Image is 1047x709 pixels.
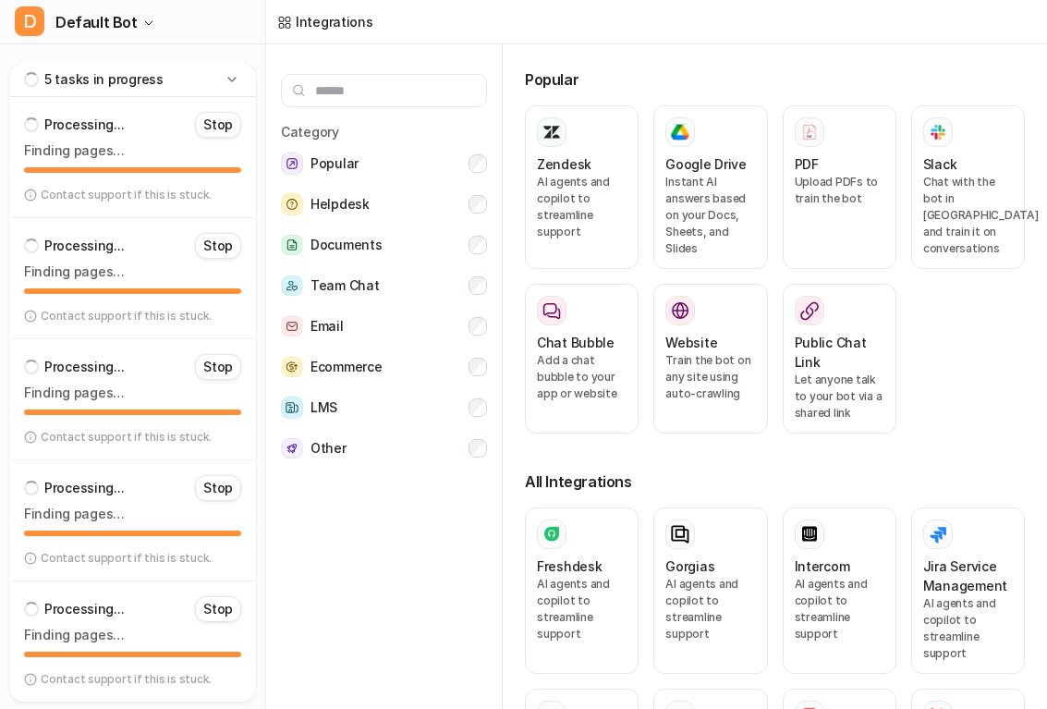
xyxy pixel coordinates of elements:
[310,153,359,175] span: Popular
[44,237,124,255] p: Processing...
[281,235,303,256] img: Documents
[41,430,212,445] p: Contact support if this is stuck.
[923,556,1013,595] h3: Jira Service Management
[783,105,896,269] button: PDFPDFUpload PDFs to train the bot
[24,505,241,523] p: Finding pages…
[44,70,164,89] p: 5 tasks in progress
[55,9,138,35] span: Default Bot
[671,301,689,320] img: Website
[195,475,241,501] button: Stop
[281,275,303,297] img: Team Chat
[923,154,957,174] h3: Slack
[537,352,627,402] p: Add a chat bubble to your app or website
[665,576,755,642] p: AI agents and copilot to streamline support
[7,55,258,81] a: Chat
[24,263,241,281] p: Finding pages…
[281,308,487,345] button: EmailEmail
[525,471,1025,493] h3: All Integrations
[795,556,850,576] h3: Intercom
[195,596,241,622] button: Stop
[281,430,487,467] button: OtherOther
[665,174,755,257] p: Instant AI answers based on your Docs, Sheets, and Slides
[653,105,767,269] button: Google DriveGoogle DriveInstant AI answers based on your Docs, Sheets, and Slides
[281,145,487,182] button: PopularPopular
[795,372,884,422] p: Let anyone talk to your bot via a shared link
[41,309,212,324] p: Contact support if this is stuck.
[537,556,602,576] h3: Freshdesk
[44,358,124,376] p: Processing...
[929,121,947,142] img: Slack
[665,333,717,352] h3: Website
[310,356,382,378] span: Ecommerce
[24,384,241,402] p: Finding pages…
[281,267,487,304] button: Team ChatTeam Chat
[537,174,627,240] p: AI agents and copilot to streamline support
[281,153,303,175] img: Popular
[203,600,233,618] p: Stop
[310,193,370,215] span: Helpdesk
[911,105,1025,269] button: SlackSlackChat with the bot in [GEOGRAPHIC_DATA] and train it on conversations
[665,556,714,576] h3: Gorgias
[203,479,233,497] p: Stop
[525,105,639,269] button: ZendeskAI agents and copilot to streamline support
[41,551,212,566] p: Contact support if this is stuck.
[281,389,487,426] button: LMSLMS
[665,154,747,174] h3: Google Drive
[795,154,819,174] h3: PDF
[277,12,373,31] a: Integrations
[281,316,303,337] img: Email
[310,437,347,459] span: Other
[795,576,884,642] p: AI agents and copilot to streamline support
[203,237,233,255] p: Stop
[310,397,337,419] span: LMS
[281,226,487,263] button: DocumentsDocuments
[41,188,212,202] p: Contact support if this is stuck.
[281,397,303,419] img: LMS
[310,275,379,297] span: Team Chat
[795,333,884,372] h3: Public Chat Link
[24,141,241,160] p: Finding pages…
[15,6,44,36] span: D
[671,124,689,141] img: Google Drive
[310,234,382,256] span: Documents
[195,354,241,380] button: Stop
[203,116,233,134] p: Stop
[653,284,767,434] button: WebsiteWebsiteTrain the bot on any site using auto-crawling
[653,507,767,674] button: GorgiasAI agents and copilot to streamline support
[44,600,124,618] p: Processing...
[281,193,303,215] img: Helpdesk
[665,352,755,402] p: Train the bot on any site using auto-crawling
[537,333,615,352] h3: Chat Bubble
[281,348,487,385] button: EcommerceEcommerce
[800,123,819,141] img: PDF
[281,357,303,378] img: Ecommerce
[281,186,487,223] button: HelpdeskHelpdesk
[911,507,1025,674] button: Jira Service ManagementAI agents and copilot to streamline support
[203,358,233,376] p: Stop
[923,595,1013,662] p: AI agents and copilot to streamline support
[44,116,124,134] p: Processing...
[281,122,487,141] h5: Category
[281,438,303,459] img: Other
[41,672,212,687] p: Contact support if this is stuck.
[310,315,344,337] span: Email
[195,233,241,259] button: Stop
[24,626,241,644] p: Finding pages…
[525,507,639,674] button: FreshdeskAI agents and copilot to streamline support
[44,479,124,497] p: Processing...
[783,507,896,674] button: IntercomAI agents and copilot to streamline support
[783,284,896,434] button: Public Chat LinkLet anyone talk to your bot via a shared link
[525,68,1025,91] h3: Popular
[923,174,1013,257] p: Chat with the bot in [GEOGRAPHIC_DATA] and train it on conversations
[296,12,373,31] div: Integrations
[537,154,591,174] h3: Zendesk
[795,174,884,207] p: Upload PDFs to train the bot
[525,284,639,434] button: Chat BubbleAdd a chat bubble to your app or website
[537,576,627,642] p: AI agents and copilot to streamline support
[195,112,241,138] button: Stop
